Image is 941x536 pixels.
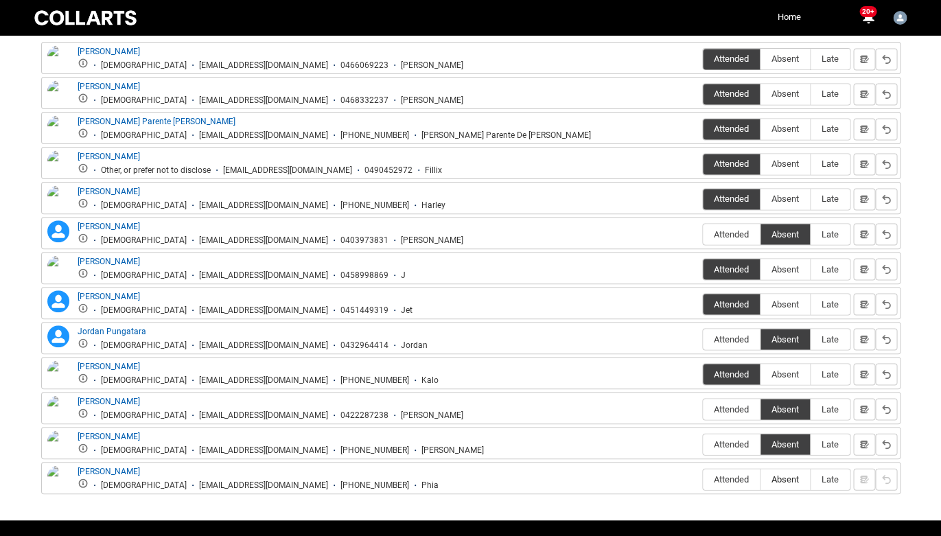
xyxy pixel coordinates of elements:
div: [EMAIL_ADDRESS][DOMAIN_NAME] [199,95,328,106]
span: Attended [703,89,760,99]
div: [PERSON_NAME] [401,60,463,71]
a: [PERSON_NAME] [78,292,140,301]
div: [EMAIL_ADDRESS][DOMAIN_NAME] [199,480,328,491]
button: Reset [875,293,897,315]
span: Absent [760,194,810,204]
button: Reset [875,468,897,490]
div: [EMAIL_ADDRESS][DOMAIN_NAME] [199,305,328,316]
div: [DEMOGRAPHIC_DATA] [101,130,187,141]
button: User Profile Jason.Torrens-Witherow [890,5,910,27]
div: Phia [421,480,439,491]
button: Notes [853,363,875,385]
a: [PERSON_NAME] [78,82,140,91]
span: Late [811,264,850,274]
div: [PERSON_NAME] [401,235,463,246]
a: [PERSON_NAME] [78,362,140,371]
div: 0451449319 [340,305,388,316]
div: [DEMOGRAPHIC_DATA] [101,375,187,386]
span: Attended [703,54,760,64]
button: Reset [875,223,897,245]
div: [EMAIL_ADDRESS][DOMAIN_NAME] [199,410,328,421]
div: [PERSON_NAME] Parente De [PERSON_NAME] [421,130,591,141]
div: [PHONE_NUMBER] [340,375,409,386]
a: [PERSON_NAME] Parente [PERSON_NAME] [78,117,235,126]
div: [PHONE_NUMBER] [340,445,409,456]
span: Late [811,124,850,134]
button: Notes [853,398,875,420]
div: [EMAIL_ADDRESS][DOMAIN_NAME] [199,445,328,456]
div: [DEMOGRAPHIC_DATA] [101,270,187,281]
button: Notes [853,433,875,455]
button: Reset [875,433,897,455]
span: Absent [760,404,810,414]
span: Late [811,299,850,309]
div: [EMAIL_ADDRESS][DOMAIN_NAME] [199,375,328,386]
a: [PERSON_NAME] [78,397,140,406]
div: [DEMOGRAPHIC_DATA] [101,60,187,71]
button: Notes [853,83,875,105]
button: Notes [853,328,875,350]
div: 0422287238 [340,410,388,421]
span: Absent [760,299,810,309]
span: Late [811,334,850,344]
span: Absent [760,159,810,169]
a: Jordan Pungatara [78,327,146,336]
div: [DEMOGRAPHIC_DATA] [101,480,187,491]
img: Mitchell Dennis [47,395,69,426]
div: [PERSON_NAME] [401,410,463,421]
div: 0458998869 [340,270,388,281]
img: Antonia Taylor [47,45,69,75]
span: Absent [760,54,810,64]
div: [PERSON_NAME] [401,95,463,106]
span: Attended [703,334,760,344]
div: [DEMOGRAPHIC_DATA] [101,200,187,211]
img: Jake Brown [47,255,69,286]
div: 0468332237 [340,95,388,106]
button: Reset [875,153,897,175]
img: Sahan Wijesinghe [47,430,69,461]
span: Attended [703,264,760,274]
span: Late [811,229,850,239]
button: Notes [853,188,875,210]
div: 0490452972 [364,165,413,176]
div: [EMAIL_ADDRESS][DOMAIN_NAME] [199,200,328,211]
span: Absent [760,124,810,134]
span: Absent [760,439,810,449]
div: [DEMOGRAPHIC_DATA] [101,410,187,421]
a: [PERSON_NAME] [78,187,140,196]
div: Jet [401,305,413,316]
button: Reset [875,328,897,350]
span: Absent [760,229,810,239]
span: Late [811,194,850,204]
div: [EMAIL_ADDRESS][DOMAIN_NAME] [199,340,328,351]
a: Home [774,7,804,27]
div: Other, or prefer not to disclose [101,165,211,176]
a: [PERSON_NAME] [78,467,140,476]
span: Attended [703,194,760,204]
span: Attended [703,124,760,134]
button: Reset [875,258,897,280]
span: Late [811,439,850,449]
div: Jordan [401,340,428,351]
button: Notes [853,258,875,280]
span: Late [811,159,850,169]
div: Harley [421,200,445,211]
span: Absent [760,264,810,274]
button: Notes [853,223,875,245]
div: Kalo [421,375,439,386]
span: Attended [703,229,760,239]
div: [EMAIL_ADDRESS][DOMAIN_NAME] [199,60,328,71]
div: [EMAIL_ADDRESS][DOMAIN_NAME] [199,270,328,281]
button: Reset [875,188,897,210]
div: [EMAIL_ADDRESS][DOMAIN_NAME] [223,165,352,176]
img: Kalo Davis [47,360,69,391]
div: Fillix [425,165,442,176]
div: 0432964414 [340,340,388,351]
span: Late [811,474,850,484]
span: 20+ [859,6,876,17]
div: [PHONE_NUMBER] [340,130,409,141]
a: [PERSON_NAME] [78,152,140,161]
div: 0466069223 [340,60,388,71]
span: Attended [703,159,760,169]
button: 20+ [859,10,876,26]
